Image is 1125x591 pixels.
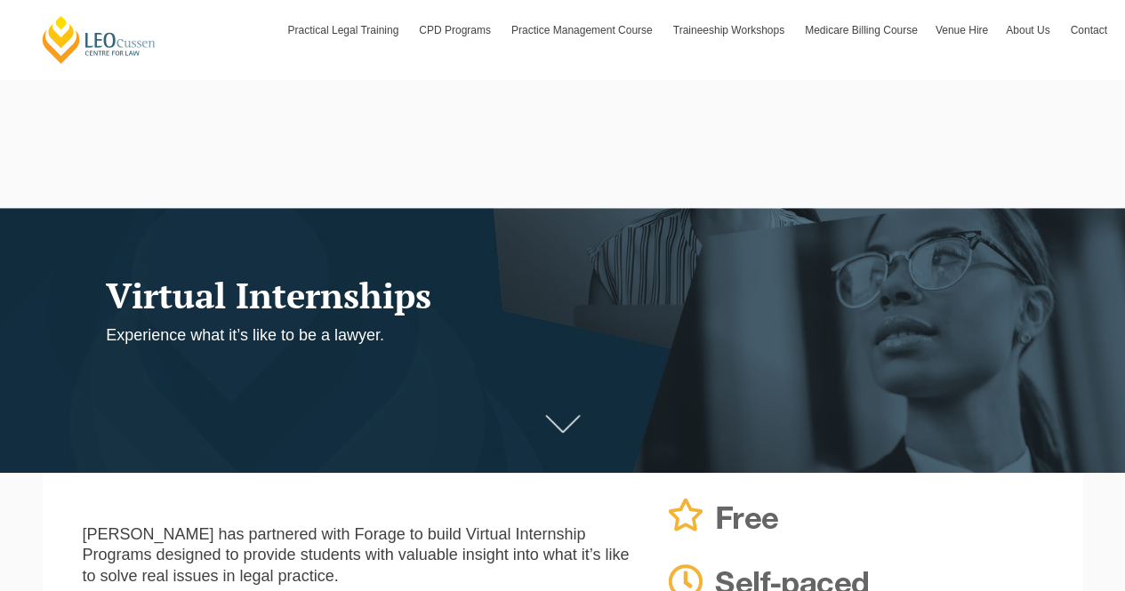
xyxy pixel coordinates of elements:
a: Practice Management Course [502,4,664,56]
a: About Us [997,4,1061,56]
a: Traineeship Workshops [664,4,796,56]
h1: Virtual Internships [106,276,744,315]
p: [PERSON_NAME] has partnered with Forage to build Virtual Internship Programs designed to provide ... [83,524,631,587]
a: Medicare Billing Course [796,4,927,56]
a: CPD Programs [410,4,502,56]
a: [PERSON_NAME] Centre for Law [40,14,158,65]
a: Practical Legal Training [279,4,411,56]
a: Venue Hire [927,4,997,56]
a: Contact [1062,4,1116,56]
p: Experience what it’s like to be a lawyer. [106,325,744,346]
